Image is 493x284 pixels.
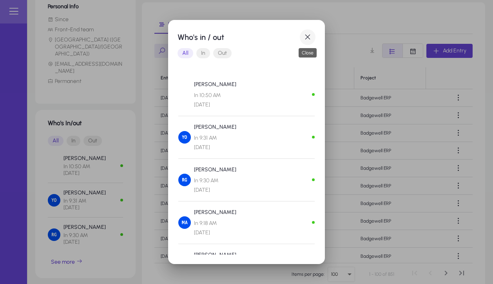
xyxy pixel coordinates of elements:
[178,88,191,101] img: Mahmoud Samy
[194,133,236,152] span: In 9:31 AM [DATE]
[178,216,191,229] img: Mohamed AbdelNasser
[299,48,317,58] div: Close
[178,31,300,43] h1: Who's in / out
[194,80,236,89] p: [PERSON_NAME]
[196,48,210,58] button: In
[194,250,236,260] p: [PERSON_NAME]
[194,208,236,217] p: [PERSON_NAME]
[178,45,315,61] mat-button-toggle-group: Font Style
[194,122,236,132] p: [PERSON_NAME]
[194,91,236,110] span: In 10:50 AM [DATE]
[194,165,236,174] p: [PERSON_NAME]
[178,174,191,186] img: Ramez Garas
[213,48,232,58] button: Out
[178,48,193,58] button: All
[194,219,236,237] span: In 9:18 AM [DATE]
[178,131,191,144] img: Yomna Osman
[194,176,236,195] span: In 9:30 AM [DATE]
